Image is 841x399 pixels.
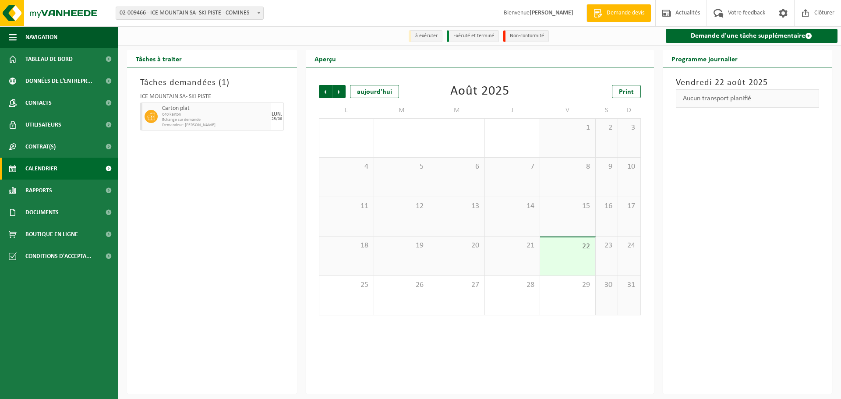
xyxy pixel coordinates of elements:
span: Echange sur demande [162,117,269,123]
span: 9 [600,162,613,172]
span: 2 [600,123,613,133]
div: aujourd'hui [350,85,399,98]
span: Conditions d'accepta... [25,245,92,267]
span: 1 [544,123,590,133]
span: 02-009466 - ICE MOUNTAIN SA- SKI PISTE - COMINES [116,7,264,20]
td: M [429,102,484,118]
span: 11 [324,201,369,211]
span: Tableau de bord [25,48,73,70]
span: 4 [324,162,369,172]
span: Contrat(s) [25,136,56,158]
span: Boutique en ligne [25,223,78,245]
span: 5 [378,162,424,172]
li: Exécuté et terminé [447,30,499,42]
div: ICE MOUNTAIN SA- SKI PISTE [140,94,284,102]
span: 25 [324,280,369,290]
span: Précédent [319,85,332,98]
span: Navigation [25,26,57,48]
span: 28 [489,280,535,290]
a: Demande devis [587,4,651,22]
span: 8 [544,162,590,172]
span: Demande devis [604,9,647,18]
span: 1 [222,78,226,87]
div: LUN. [272,112,282,117]
td: J [485,102,540,118]
span: 12 [378,201,424,211]
span: 22 [544,242,590,251]
span: Calendrier [25,158,57,180]
span: Documents [25,201,59,223]
span: 16 [600,201,613,211]
span: 02-009466 - ICE MOUNTAIN SA- SKI PISTE - COMINES [116,7,263,19]
td: S [596,102,618,118]
span: 17 [622,201,636,211]
span: 3 [622,123,636,133]
td: V [540,102,595,118]
span: 19 [378,241,424,251]
li: à exécuter [409,30,442,42]
span: 10 [622,162,636,172]
span: 21 [489,241,535,251]
span: 6 [434,162,480,172]
td: D [618,102,640,118]
span: 30 [600,280,613,290]
span: 23 [600,241,613,251]
span: 26 [378,280,424,290]
div: Août 2025 [450,85,509,98]
span: Print [619,88,634,95]
span: 20 [434,241,480,251]
span: Utilisateurs [25,114,61,136]
span: 15 [544,201,590,211]
span: 13 [434,201,480,211]
a: Demande d'une tâche supplémentaire [666,29,838,43]
h2: Aperçu [306,50,345,67]
h2: Tâches à traiter [127,50,191,67]
a: Print [612,85,641,98]
h2: Programme journalier [663,50,746,67]
span: 29 [544,280,590,290]
span: 31 [622,280,636,290]
span: Contacts [25,92,52,114]
li: Non-conformité [503,30,549,42]
span: 7 [489,162,535,172]
span: C40 karton [162,112,269,117]
span: Données de l'entrepr... [25,70,92,92]
span: Rapports [25,180,52,201]
span: 18 [324,241,369,251]
span: 24 [622,241,636,251]
td: M [374,102,429,118]
div: 25/08 [272,117,282,121]
span: Demandeur: [PERSON_NAME] [162,123,269,128]
span: 14 [489,201,535,211]
div: Aucun transport planifié [676,89,820,108]
span: Carton plat [162,105,269,112]
span: Suivant [332,85,346,98]
h3: Tâches demandées ( ) [140,76,284,89]
h3: Vendredi 22 août 2025 [676,76,820,89]
td: L [319,102,374,118]
strong: [PERSON_NAME] [530,10,573,16]
span: 27 [434,280,480,290]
